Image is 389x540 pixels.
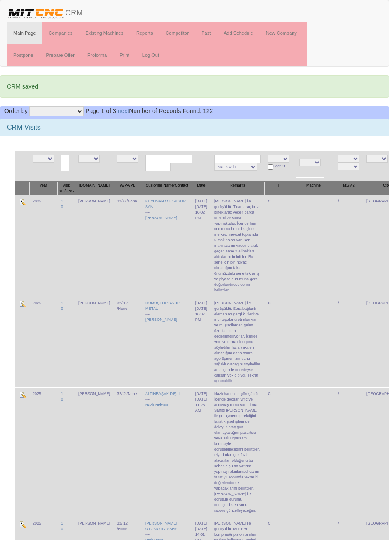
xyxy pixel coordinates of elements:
[264,151,293,181] td: Last St.
[7,7,65,20] img: header.png
[293,181,335,195] th: Machine
[7,45,39,66] a: Postpone
[159,22,195,44] a: Competitor
[75,297,114,387] td: [PERSON_NAME]
[39,45,81,66] a: Prepare Offer
[118,107,129,114] a: next
[195,306,207,323] div: [DATE] 16:37 PM
[19,199,26,205] img: Edit
[192,181,211,195] th: Date
[57,181,75,195] th: Visit No./CNC
[192,387,211,517] td: [DATE]
[145,392,180,396] a: ALTINBAŞAK DİŞLİ
[114,195,142,297] td: 32/ 6 /None
[61,397,63,401] a: 0
[75,181,114,195] th: [DOMAIN_NAME]
[61,301,63,305] a: 1
[264,195,293,297] td: C
[211,195,264,297] td: [PERSON_NAME] ile görüşüldü. Ticari araç tır ve binek araç yedek parça üretimi ve satışı yapmakta...
[195,204,207,221] div: [DATE] 16:02 PM
[211,297,264,387] td: [PERSON_NAME] ile görüşüldü. Sera bağlantı elemanları gergi kilitleri ve menteşeler üretimleri va...
[75,387,114,517] td: [PERSON_NAME]
[61,306,63,311] a: 0
[114,181,142,195] th: W/VA/VB
[61,527,63,531] a: 0
[85,107,213,114] span: Number of Records Found: 122
[142,195,192,297] td: ----
[114,387,142,517] td: 32/ 2 /None
[29,387,57,517] td: 2025
[260,22,303,44] a: New Company
[61,521,63,525] a: 1
[61,199,63,203] a: 1
[0,0,89,22] a: CRM
[7,124,382,131] h3: CRM Visits
[114,297,142,387] td: 32/ 12 /None
[264,387,293,517] td: C
[79,22,130,44] a: Existing Machines
[195,22,217,44] a: Past
[75,195,114,297] td: [PERSON_NAME]
[192,297,211,387] td: [DATE]
[7,22,42,44] a: Main Page
[211,181,264,195] th: Remarks
[145,403,168,407] a: Nazlı Helvacı
[29,181,57,195] th: Year
[335,297,363,387] td: /
[145,301,180,311] a: GÜMÜŞTOP KALIP METAL
[19,521,26,528] img: Edit
[142,181,192,195] th: Customer Name/Contact
[130,22,159,44] a: Reports
[61,392,63,396] a: 1
[19,391,26,398] img: Edit
[335,181,363,195] th: M1/M2
[211,387,264,517] td: Nazlı hanım ile görüşüldü. İçeride doosan vmc ve accuway torna var. Firma Sahibi [PERSON_NAME] il...
[264,297,293,387] td: C
[335,387,363,517] td: /
[61,205,63,209] a: 0
[217,22,260,44] a: Add Schedule
[85,107,118,114] span: Page 1 of 3.
[195,397,207,413] div: [DATE] 11:26 AM
[81,45,113,66] a: Proforma
[145,199,186,209] a: KUYUSAN OTOMOTİV SAN
[145,521,177,531] a: [PERSON_NAME] OTOMOTİV SANA
[145,317,177,322] a: [PERSON_NAME]
[145,216,177,220] a: [PERSON_NAME]
[136,45,165,66] a: Log Out
[335,195,363,297] td: /
[19,300,26,307] img: Edit
[113,45,136,66] a: Print
[29,195,57,297] td: 2025
[142,387,192,517] td: ----
[264,181,293,195] th: T
[29,297,57,387] td: 2025
[192,195,211,297] td: [DATE]
[142,297,192,387] td: ----
[42,22,79,44] a: Companies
